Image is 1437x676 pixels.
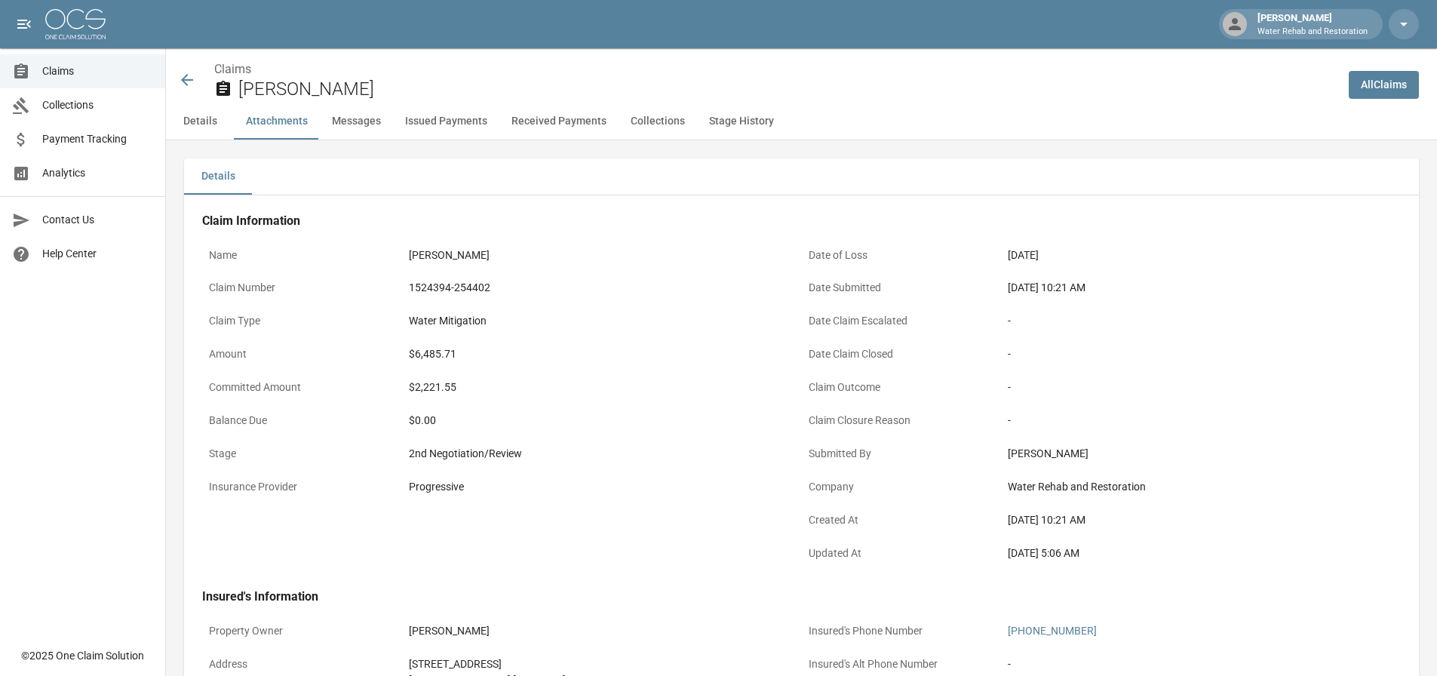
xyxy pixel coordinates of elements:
div: details tabs [184,158,1419,195]
p: Date Claim Closed [802,340,1002,369]
p: Claim Number [202,273,402,303]
div: [PERSON_NAME] [409,247,795,263]
p: Company [802,472,1002,502]
div: Water Rehab and Restoration [1008,479,1394,495]
div: [PERSON_NAME] [1251,11,1374,38]
div: [STREET_ADDRESS] [409,656,795,672]
div: $2,221.55 [409,379,795,395]
button: Stage History [697,103,786,140]
p: Insurance Provider [202,472,402,502]
div: [DATE] 5:06 AM [1008,545,1394,561]
p: Date Claim Escalated [802,306,1002,336]
button: Details [166,103,234,140]
div: Water Mitigation [409,313,795,329]
button: Collections [619,103,697,140]
h4: Claim Information [202,214,1401,229]
p: Claim Closure Reason [802,406,1002,435]
button: Details [184,158,252,195]
div: [PERSON_NAME] [409,623,795,639]
div: [DATE] [1008,247,1394,263]
button: open drawer [9,9,39,39]
div: - [1008,656,1394,672]
div: - [1008,346,1394,362]
p: Updated At [802,539,1002,568]
p: Claim Type [202,306,402,336]
span: Claims [42,63,153,79]
div: anchor tabs [166,103,1437,140]
a: [PHONE_NUMBER] [1008,625,1097,637]
nav: breadcrumb [214,60,1337,78]
p: Name [202,241,402,270]
div: Progressive [409,479,795,495]
span: Contact Us [42,212,153,228]
div: [DATE] 10:21 AM [1008,512,1394,528]
p: Stage [202,439,402,469]
div: © 2025 One Claim Solution [21,648,144,663]
button: Issued Payments [393,103,499,140]
p: Claim Outcome [802,373,1002,402]
p: Water Rehab and Restoration [1257,26,1368,38]
div: [PERSON_NAME] [1008,446,1394,462]
span: Help Center [42,246,153,262]
div: - [1008,313,1394,329]
div: 1524394-254402 [409,280,795,296]
p: Submitted By [802,439,1002,469]
div: - [1008,413,1394,429]
h2: [PERSON_NAME] [238,78,1337,100]
div: $0.00 [409,413,795,429]
div: - [1008,379,1394,395]
p: Property Owner [202,616,402,646]
div: [DATE] 10:21 AM [1008,280,1394,296]
p: Date of Loss [802,241,1002,270]
img: ocs-logo-white-transparent.png [45,9,106,39]
a: AllClaims [1349,71,1419,99]
p: Created At [802,505,1002,535]
p: Insured's Phone Number [802,616,1002,646]
div: 2nd Negotiation/Review [409,446,795,462]
p: Amount [202,340,402,369]
span: Collections [42,97,153,113]
button: Received Payments [499,103,619,140]
a: Claims [214,62,251,76]
span: Payment Tracking [42,131,153,147]
h4: Insured's Information [202,589,1401,604]
span: Analytics [42,165,153,181]
div: $6,485.71 [409,346,795,362]
button: Messages [320,103,393,140]
p: Committed Amount [202,373,402,402]
p: Date Submitted [802,273,1002,303]
button: Attachments [234,103,320,140]
p: Balance Due [202,406,402,435]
